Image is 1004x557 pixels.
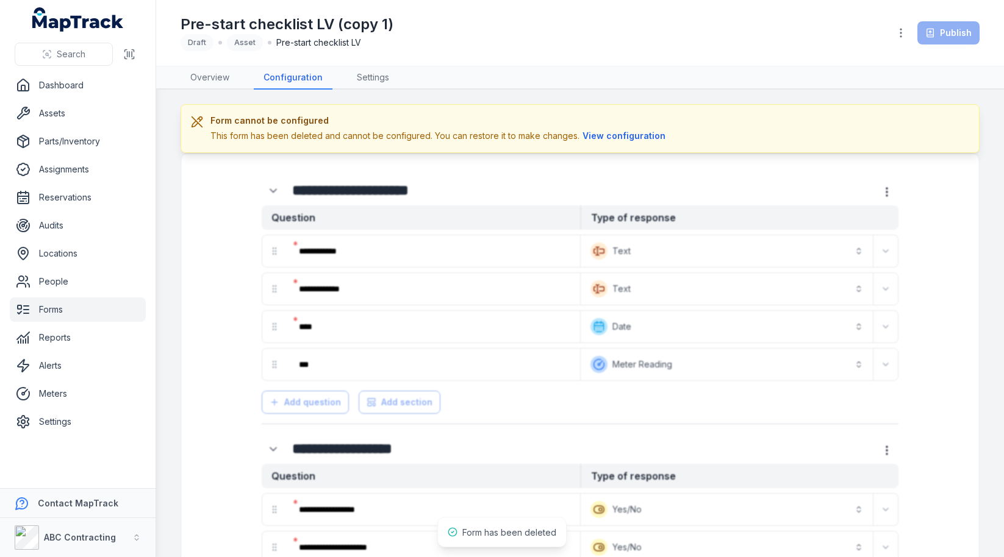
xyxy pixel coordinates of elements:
a: Audits [10,213,146,238]
a: Parts/Inventory [10,129,146,154]
a: Overview [181,66,239,90]
a: Dashboard [10,73,146,98]
h1: Pre-start checklist LV (copy 1) [181,15,393,34]
a: Locations [10,241,146,266]
a: Assets [10,101,146,126]
div: This form has been deleted and cannot be configured. You can restore it to make changes. [210,129,669,143]
a: Configuration [254,66,332,90]
span: Search [57,48,85,60]
a: Reports [10,325,146,350]
strong: ABC Contracting [44,532,116,542]
a: Alerts [10,353,146,378]
div: Asset [227,34,263,51]
a: Settings [347,66,399,90]
strong: Contact MapTrack [38,498,118,508]
span: Pre-start checklist LV [276,37,361,49]
a: Forms [10,297,146,322]
a: Reservations [10,185,146,210]
a: Settings [10,410,146,434]
button: Search [15,43,113,66]
h3: Form cannot be configured [210,115,669,127]
a: People [10,269,146,294]
span: Form has been deleted [462,527,556,537]
a: MapTrack [32,7,124,32]
button: View configuration [579,129,669,143]
a: Meters [10,381,146,406]
div: Draft [181,34,213,51]
a: Assignments [10,157,146,182]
